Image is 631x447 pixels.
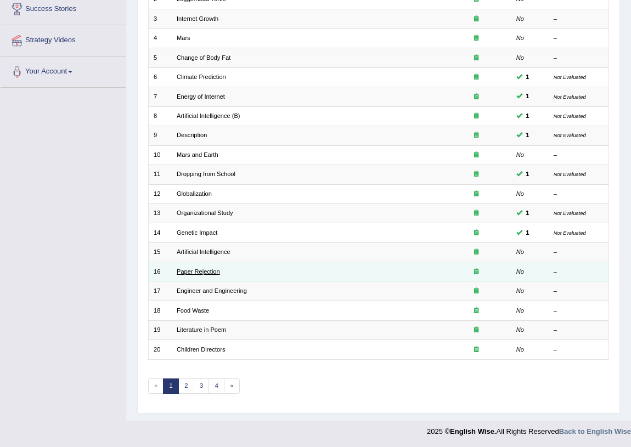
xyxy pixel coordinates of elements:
[554,94,586,100] small: Not Evaluated
[148,184,172,203] td: 12
[148,242,172,262] td: 15
[516,35,524,41] em: No
[148,67,172,87] td: 6
[554,54,604,63] div: –
[177,307,209,314] a: Food Waste
[554,287,604,296] div: –
[516,307,524,314] em: No
[446,34,506,43] div: Exam occurring question
[177,73,226,80] a: Climate Prediction
[177,93,225,100] a: Energy of Internet
[446,112,506,121] div: Exam occurring question
[148,145,172,165] td: 10
[446,326,506,335] div: Exam occurring question
[516,54,524,61] em: No
[554,307,604,315] div: –
[163,378,179,394] a: 1
[446,170,506,179] div: Exam occurring question
[450,427,496,435] strong: English Wise.
[178,378,194,394] a: 2
[516,346,524,353] em: No
[148,262,172,281] td: 16
[446,151,506,160] div: Exam occurring question
[148,126,172,145] td: 9
[516,151,524,158] em: No
[554,171,586,177] small: Not Evaluated
[148,204,172,223] td: 13
[554,346,604,354] div: –
[522,228,533,238] span: You can still take this question
[177,229,217,236] a: Genetic Impact
[148,320,172,340] td: 19
[446,346,506,354] div: Exam occurring question
[177,35,190,41] a: Mars
[148,29,172,48] td: 4
[177,112,240,119] a: Artificial Intelligence (B)
[177,190,212,197] a: Globalization
[446,73,506,82] div: Exam occurring question
[148,301,172,320] td: 18
[148,106,172,126] td: 8
[446,248,506,257] div: Exam occurring question
[522,131,533,140] span: You can still take this question
[148,378,164,394] span: «
[554,74,586,80] small: Not Evaluated
[177,15,218,22] a: Internet Growth
[516,15,524,22] em: No
[148,165,172,184] td: 11
[177,326,226,333] a: Literature in Poem
[194,378,210,394] a: 3
[177,287,247,294] a: Engineer and Engineering
[554,230,586,236] small: Not Evaluated
[522,72,533,82] span: You can still take this question
[554,210,586,216] small: Not Evaluated
[516,268,524,275] em: No
[516,248,524,255] em: No
[559,427,631,435] a: Back to English Wise
[427,421,631,437] div: 2025 © All Rights Reserved
[554,34,604,43] div: –
[446,307,506,315] div: Exam occurring question
[177,346,225,353] a: Children Directors
[554,15,604,24] div: –
[148,9,172,29] td: 3
[516,326,524,333] em: No
[209,378,224,394] a: 4
[554,248,604,257] div: –
[148,223,172,242] td: 14
[446,287,506,296] div: Exam occurring question
[522,169,533,179] span: You can still take this question
[554,113,586,119] small: Not Evaluated
[177,268,220,275] a: Paper Rejection
[177,54,230,61] a: Change of Body Fat
[148,281,172,301] td: 17
[446,190,506,199] div: Exam occurring question
[224,378,240,394] a: »
[516,190,524,197] em: No
[446,54,506,63] div: Exam occurring question
[554,326,604,335] div: –
[554,151,604,160] div: –
[1,56,126,84] a: Your Account
[554,268,604,276] div: –
[177,210,233,216] a: Organizational Study
[148,87,172,106] td: 7
[446,209,506,218] div: Exam occurring question
[177,248,230,255] a: Artificial Intelligence
[1,25,126,53] a: Strategy Videos
[148,340,172,359] td: 20
[554,132,586,138] small: Not Evaluated
[554,190,604,199] div: –
[177,151,218,158] a: Mars and Earth
[516,287,524,294] em: No
[446,93,506,101] div: Exam occurring question
[446,15,506,24] div: Exam occurring question
[522,92,533,101] span: You can still take this question
[522,208,533,218] span: You can still take this question
[446,131,506,140] div: Exam occurring question
[148,48,172,67] td: 5
[446,268,506,276] div: Exam occurring question
[522,111,533,121] span: You can still take this question
[177,132,207,138] a: Description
